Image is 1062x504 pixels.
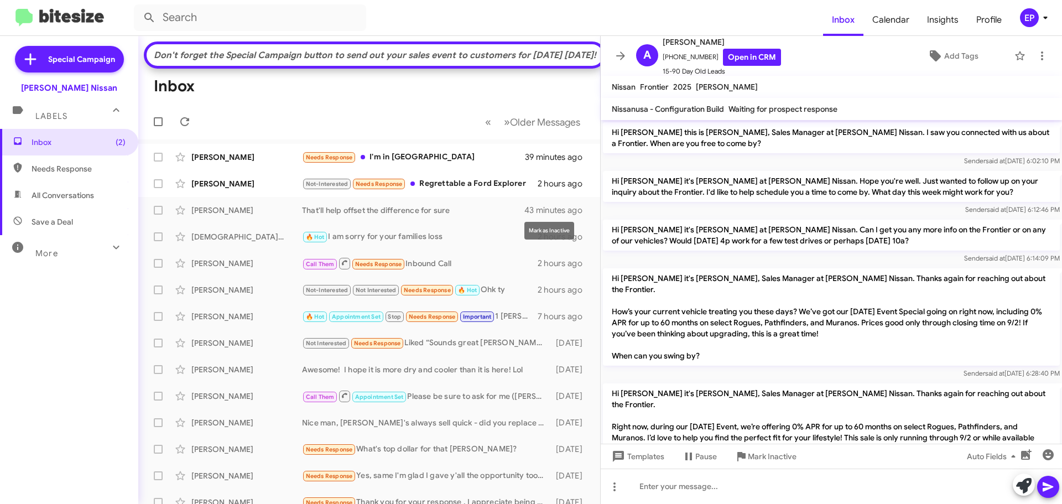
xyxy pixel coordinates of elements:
[306,180,348,188] span: Not-Interested
[302,284,538,297] div: Ohk ty
[191,231,302,242] div: [DEMOGRAPHIC_DATA][PERSON_NAME]
[404,287,451,294] span: Needs Response
[610,446,664,466] span: Templates
[302,257,538,271] div: Inbound Call
[306,261,335,268] span: Call Them
[695,446,717,466] span: Pause
[964,157,1060,165] span: Sender [DATE] 6:02:10 PM
[302,443,550,456] div: What's top dollar for that [PERSON_NAME]?
[35,248,58,258] span: More
[538,178,591,189] div: 2 hours ago
[967,446,1020,466] span: Auto Fields
[964,369,1060,377] span: Sender [DATE] 6:28:40 PM
[538,284,591,295] div: 2 hours ago
[525,152,591,163] div: 39 minutes ago
[463,313,492,320] span: Important
[191,284,302,295] div: [PERSON_NAME]
[154,77,195,95] h1: Inbox
[823,4,863,36] a: Inbox
[550,444,591,455] div: [DATE]
[918,4,967,36] a: Insights
[116,137,126,148] span: (2)
[191,364,302,375] div: [PERSON_NAME]
[612,104,724,114] span: Nissanusa - Configuration Build
[663,35,781,49] span: [PERSON_NAME]
[306,472,353,480] span: Needs Response
[302,470,550,482] div: Yes, same I'm glad I gave y'all the opportunity too. I hope you have a great day and make lots of...
[723,49,781,66] a: Open in CRM
[302,178,538,190] div: Regrettable a Ford Explorer
[986,157,1005,165] span: said at
[601,446,673,466] button: Templates
[1011,8,1050,27] button: EP
[409,313,456,320] span: Needs Response
[504,115,510,129] span: »
[302,389,550,403] div: Please be sure to ask for me ([PERSON_NAME]) when you arrive after your appointment on Staples. I...
[603,268,1060,366] p: Hi [PERSON_NAME] it's [PERSON_NAME], Sales Manager at [PERSON_NAME] Nissan. Thanks again for reac...
[21,82,117,93] div: [PERSON_NAME] Nissan
[985,369,1004,377] span: said at
[191,205,302,216] div: [PERSON_NAME]
[191,417,302,428] div: [PERSON_NAME]
[525,205,591,216] div: 43 minutes ago
[306,233,325,241] span: 🔥 Hot
[191,152,302,163] div: [PERSON_NAME]
[726,446,805,466] button: Mark Inactive
[15,46,124,72] a: Special Campaign
[524,222,574,240] div: Mark as Inactive
[302,364,550,375] div: Awesome! I hope it is more dry and cooler than it is here! Lol
[306,340,347,347] span: Not Interested
[302,337,550,350] div: Liked “Sounds great [PERSON_NAME] - thanks for being our customer!”
[306,287,348,294] span: Not-Interested
[987,205,1006,214] span: said at
[35,111,67,121] span: Labels
[388,313,401,320] span: Stop
[550,364,591,375] div: [DATE]
[191,311,302,322] div: [PERSON_NAME]
[306,154,353,161] span: Needs Response
[32,216,73,227] span: Save a Deal
[354,340,401,347] span: Needs Response
[302,417,550,428] div: Nice man, [PERSON_NAME]'s always sell quick - did you replace it with another one?
[485,115,491,129] span: «
[967,4,1011,36] a: Profile
[550,337,591,349] div: [DATE]
[191,444,302,455] div: [PERSON_NAME]
[478,111,498,133] button: Previous
[152,50,598,61] div: Don't forget the Special Campaign button to send out your sales event to customers for [DATE] [DA...
[550,417,591,428] div: [DATE]
[673,82,691,92] span: 2025
[673,446,726,466] button: Pause
[191,178,302,189] div: [PERSON_NAME]
[663,49,781,66] span: [PHONE_NUMBER]
[550,391,591,402] div: [DATE]
[896,46,1009,66] button: Add Tags
[550,470,591,481] div: [DATE]
[640,82,669,92] span: Frontier
[603,171,1060,202] p: Hi [PERSON_NAME] it's [PERSON_NAME] at [PERSON_NAME] Nissan. Hope you're well. Just wanted to fol...
[458,287,477,294] span: 🔥 Hot
[191,337,302,349] div: [PERSON_NAME]
[964,254,1060,262] span: Sender [DATE] 6:14:09 PM
[134,4,366,31] input: Search
[479,111,587,133] nav: Page navigation example
[696,82,758,92] span: [PERSON_NAME]
[356,287,397,294] span: Not Interested
[958,446,1029,466] button: Auto Fields
[302,205,525,216] div: That'll help offset the difference for sure
[863,4,918,36] a: Calendar
[302,310,538,323] div: 1 [PERSON_NAME] 1:13-16 New International Version Be Holy 13 Therefore, with minds that are alert...
[612,82,636,92] span: Nissan
[603,122,1060,153] p: Hi [PERSON_NAME] this is [PERSON_NAME], Sales Manager at [PERSON_NAME] Nissan. I saw you connecte...
[355,393,404,401] span: Appointment Set
[191,391,302,402] div: [PERSON_NAME]
[748,446,796,466] span: Mark Inactive
[986,254,1005,262] span: said at
[302,231,538,243] div: I am sorry for your families loss
[1020,8,1039,27] div: EP
[663,66,781,77] span: 15-90 Day Old Leads
[728,104,837,114] span: Waiting for prospect response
